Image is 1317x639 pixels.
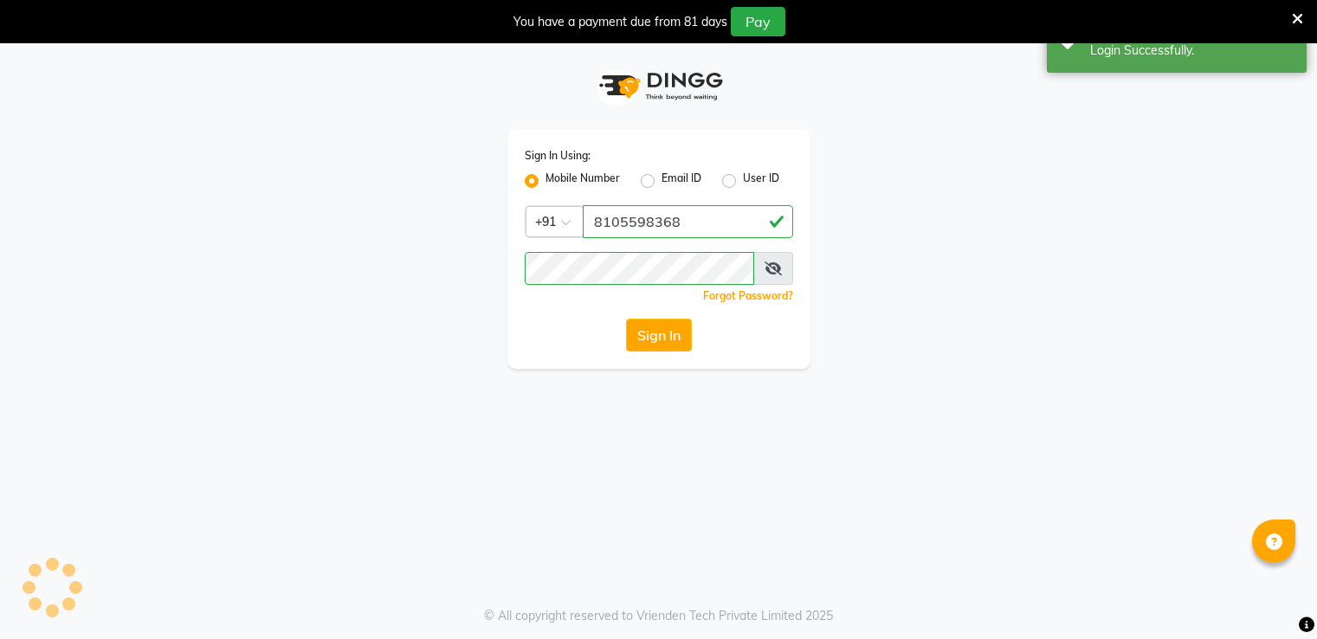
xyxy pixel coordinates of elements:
input: Username [583,205,793,238]
label: Email ID [662,171,701,191]
label: User ID [743,171,779,191]
button: Pay [731,7,785,36]
input: Username [525,252,754,285]
label: Sign In Using: [525,148,591,164]
a: Forgot Password? [703,289,793,302]
div: You have a payment due from 81 days [513,13,727,31]
label: Mobile Number [546,171,620,191]
div: Login Successfully. [1090,42,1294,60]
button: Sign In [626,319,692,352]
img: logo1.svg [590,61,728,112]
